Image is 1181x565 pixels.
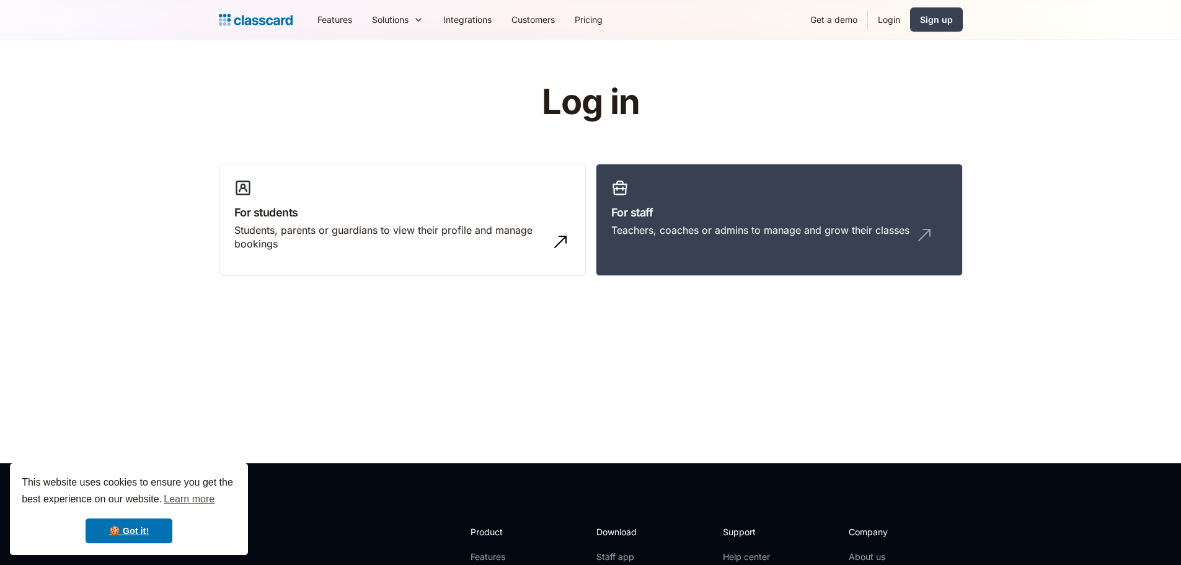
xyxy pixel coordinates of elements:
h3: For staff [611,204,947,221]
div: Students, parents or guardians to view their profile and manage bookings [234,223,546,251]
span: This website uses cookies to ensure you get the best experience on our website. [22,475,236,509]
a: Integrations [433,6,502,33]
a: Pricing [565,6,613,33]
a: Login [868,6,910,33]
a: About us [849,551,931,563]
div: Teachers, coaches or admins to manage and grow their classes [611,223,909,237]
a: dismiss cookie message [86,518,172,543]
div: Solutions [362,6,433,33]
h3: For students [234,204,570,221]
a: Help center [723,551,773,563]
a: For staffTeachers, coaches or admins to manage and grow their classes [596,164,963,277]
div: cookieconsent [10,463,248,555]
a: Features [471,551,537,563]
a: For studentsStudents, parents or guardians to view their profile and manage bookings [219,164,586,277]
a: learn more about cookies [162,490,216,509]
h2: Product [471,525,537,538]
div: Solutions [372,13,409,26]
a: Staff app [596,551,647,563]
a: Sign up [910,7,963,32]
a: Features [307,6,362,33]
a: Logo [219,11,293,29]
h2: Company [849,525,931,538]
div: Sign up [920,13,953,26]
h2: Download [596,525,647,538]
h1: Log in [394,83,787,122]
a: Customers [502,6,565,33]
a: Get a demo [800,6,867,33]
h2: Support [723,525,773,538]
